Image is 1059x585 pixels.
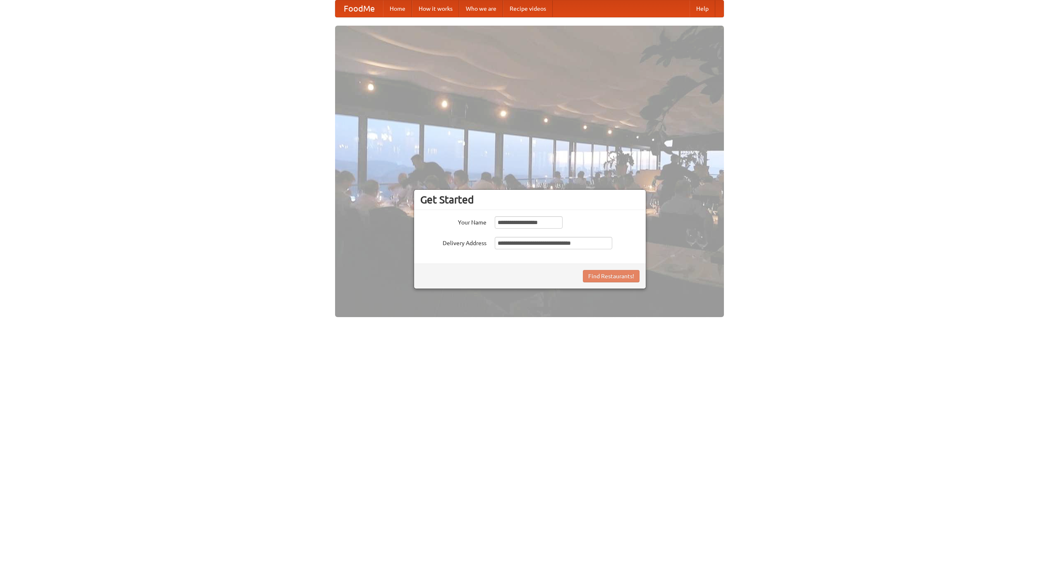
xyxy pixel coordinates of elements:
a: Who we are [459,0,503,17]
a: How it works [412,0,459,17]
a: Home [383,0,412,17]
a: Help [690,0,715,17]
button: Find Restaurants! [583,270,640,282]
h3: Get Started [420,193,640,206]
label: Delivery Address [420,237,486,247]
a: Recipe videos [503,0,553,17]
a: FoodMe [335,0,383,17]
label: Your Name [420,216,486,227]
